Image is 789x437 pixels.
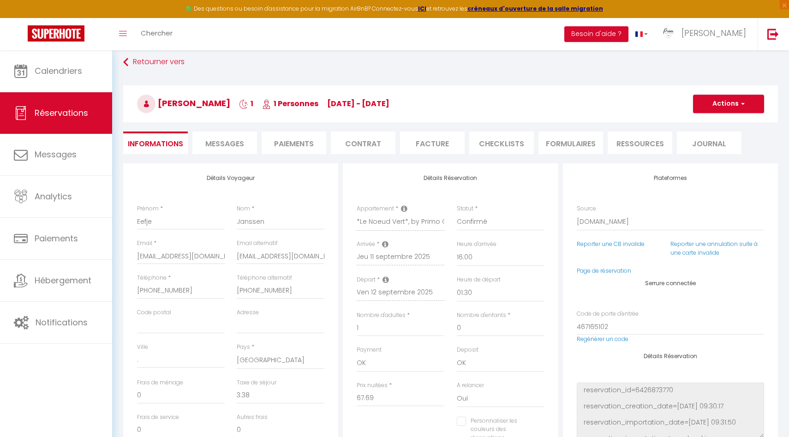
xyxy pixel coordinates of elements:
iframe: Chat [750,395,782,430]
label: Taxe de séjour [237,378,276,387]
img: ... [662,26,675,40]
label: Téléphone alternatif [237,274,292,282]
label: A relancer [457,381,484,390]
label: Prénom [137,204,159,213]
li: Facture [400,132,465,154]
a: Regénérer un code [577,335,628,343]
span: Notifications [36,317,88,328]
span: 1 [239,98,253,109]
a: Reporter une annulation suite à une carte invalide [670,240,758,257]
label: Nombre d'enfants [457,311,506,320]
li: Ressources [608,132,672,154]
button: Actions [693,95,764,113]
a: Reporter une CB invalide [577,240,645,248]
h4: Plateformes [577,175,764,181]
a: créneaux d'ouverture de la salle migration [467,5,603,12]
label: Nom [237,204,250,213]
span: Messages [205,138,244,149]
label: Départ [357,275,376,284]
label: Adresse [237,308,259,317]
li: Informations [123,132,188,154]
button: Ouvrir le widget de chat LiveChat [7,4,35,31]
label: Source [577,204,596,213]
h4: Détails Voyageur [137,175,324,181]
label: Payment [357,346,382,354]
label: Code de porte d'entrée [577,310,639,318]
label: Autres frais [237,413,268,422]
a: ICI [418,5,426,12]
img: Super Booking [28,25,84,42]
label: Code postal [137,308,171,317]
label: Email [137,239,152,248]
h4: Serrure connectée [577,280,764,287]
label: Ville [137,343,148,352]
label: Deposit [457,346,478,354]
span: [DATE] - [DATE] [327,98,389,109]
label: Statut [457,204,473,213]
label: Pays [237,343,250,352]
a: Page de réservation [577,267,631,275]
li: Contrat [331,132,395,154]
li: FORMULAIRES [538,132,603,154]
li: Paiements [262,132,326,154]
li: Journal [677,132,741,154]
img: logout [767,28,779,40]
label: Appartement [357,204,394,213]
span: [PERSON_NAME] [681,27,746,39]
span: Réservations [35,107,88,119]
label: Téléphone [137,274,167,282]
span: Messages [35,149,77,160]
li: CHECKLISTS [469,132,534,154]
span: Calendriers [35,65,82,77]
h4: Détails Réservation [577,353,764,359]
label: Nombre d'adultes [357,311,406,320]
a: Retourner vers [123,54,778,71]
span: Analytics [35,191,72,202]
span: Paiements [35,233,78,244]
label: Email alternatif [237,239,278,248]
h4: Détails Réservation [357,175,544,181]
label: Frais de service [137,413,179,422]
span: Hébergement [35,275,91,286]
label: Arrivée [357,240,375,249]
span: 1 Personnes [262,98,318,109]
label: Prix nuitées [357,381,388,390]
label: Frais de ménage [137,378,183,387]
label: Heure d'arrivée [457,240,496,249]
button: Besoin d'aide ? [564,26,628,42]
span: Chercher [141,28,173,38]
label: Heure de départ [457,275,501,284]
a: Chercher [134,18,179,50]
a: ... [PERSON_NAME] [655,18,758,50]
span: [PERSON_NAME] [137,97,230,109]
